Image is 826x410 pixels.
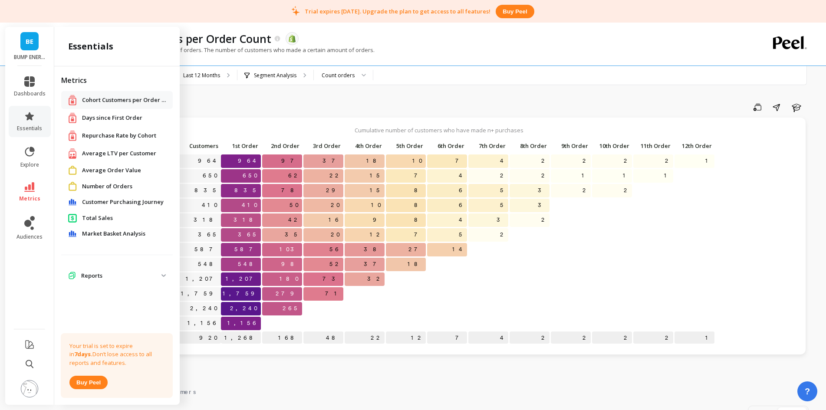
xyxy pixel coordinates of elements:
[468,140,509,153] div: Toggle SortBy
[236,228,261,241] span: 365
[82,182,166,191] a: Number of Orders
[581,154,591,167] span: 2
[236,154,261,167] span: 964
[68,199,77,206] img: navigation item icon
[68,272,76,279] img: navigation item icon
[82,230,145,238] span: Market Basket Analysis
[68,112,77,123] img: navigation item icon
[454,154,467,167] span: 7
[540,154,550,167] span: 2
[221,140,261,152] p: 1st Order
[68,213,77,223] img: navigation item icon
[345,331,385,344] p: 22
[412,184,426,197] span: 8
[228,302,261,315] span: 2,240
[536,184,550,197] span: 3
[280,154,302,167] span: 97
[592,140,632,152] p: 10th Order
[385,140,427,153] div: Toggle SortBy
[188,302,221,315] a: 2,240
[81,272,161,280] p: Reports
[551,140,591,152] p: 9th Order
[498,184,508,197] span: 5
[457,184,467,197] span: 6
[193,184,221,197] a: 835
[303,140,344,153] div: Toggle SortBy
[675,331,714,344] p: 1
[495,213,508,226] span: 3
[388,142,423,149] span: 5th Order
[662,169,673,182] span: 1
[412,169,426,182] span: 7
[365,154,385,167] span: 18
[68,166,77,175] img: navigation item icon
[305,142,341,149] span: 3rd Order
[82,96,169,105] span: Cohort Customers per Order Count
[169,331,221,344] p: 920
[386,140,426,152] p: 5th Order
[171,142,218,149] span: Customers
[82,166,166,175] a: Average Order Value
[241,169,261,182] span: 650
[236,258,261,271] span: 548
[262,140,302,152] p: 2nd Order
[73,46,375,54] p: Number of customers by number of orders. The number of customers who made a certain amount of ord...
[161,274,166,277] img: down caret icon
[676,142,712,149] span: 12th Order
[69,342,164,367] p: Your trial is set to expire in Don’t lose access to all reports and features.
[303,140,343,152] p: 3rd Order
[82,149,156,158] span: Average LTV per Customer
[368,228,385,241] span: 12
[278,243,302,256] span: 103
[498,199,508,212] span: 5
[305,7,490,15] p: Trial expires [DATE]. Upgrade the plan to get access to all features!
[226,317,261,330] span: 1,156
[386,331,426,344] p: 12
[183,72,220,79] p: Last 12 Months
[68,182,77,191] img: navigation item icon
[675,140,714,152] p: 12th Order
[221,331,261,344] p: 1,268
[16,233,43,240] span: audiences
[328,243,343,256] span: 56
[511,142,547,149] span: 8th Order
[73,380,809,400] nav: Tabs
[321,272,343,285] span: 73
[254,72,296,79] p: Segment Analysis
[581,184,591,197] span: 2
[201,169,221,182] a: 650
[451,243,467,256] span: 14
[233,184,261,197] span: 835
[368,184,385,197] span: 15
[592,140,633,153] div: Toggle SortBy
[369,199,385,212] span: 10
[412,199,426,212] span: 8
[540,169,550,182] span: 2
[68,230,77,237] img: navigation item icon
[328,169,343,182] span: 22
[362,258,385,271] span: 37
[540,213,550,226] span: 2
[82,131,156,140] span: Repurchase Rate by Cohort
[196,154,221,167] a: 964
[303,331,343,344] p: 48
[344,140,385,153] div: Toggle SortBy
[457,213,467,226] span: 4
[262,140,303,153] div: Toggle SortBy
[68,40,113,52] h2: essentials
[468,140,508,152] p: 7th Order
[365,272,385,285] span: 32
[633,331,673,344] p: 2
[323,287,343,300] span: 71
[663,154,673,167] span: 2
[551,331,591,344] p: 2
[622,184,632,197] span: 2
[82,126,797,134] p: Cumulative number of customers who have made n+ purchases
[280,184,302,197] span: 78
[20,161,39,168] span: explore
[169,140,221,152] p: Customers
[429,142,464,149] span: 6th Order
[498,169,508,182] span: 2
[371,213,385,226] span: 9
[196,228,221,241] a: 365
